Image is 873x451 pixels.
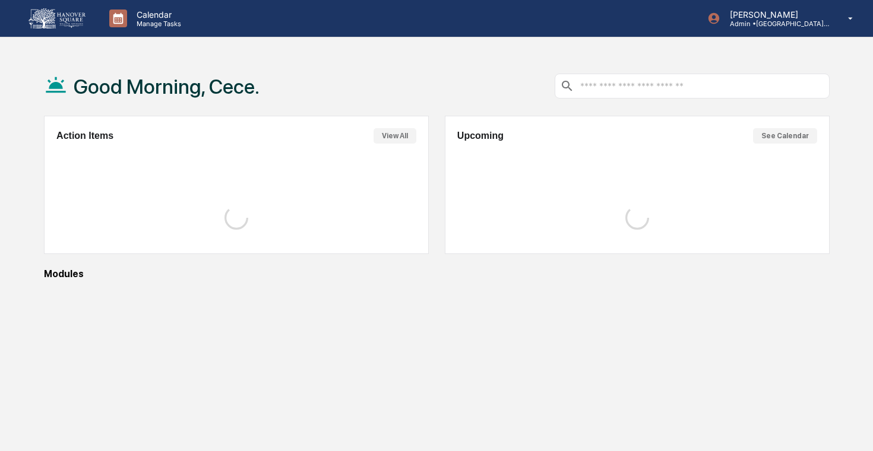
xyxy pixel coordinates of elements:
[29,8,86,28] img: logo
[127,9,187,20] p: Calendar
[44,268,830,280] div: Modules
[457,131,504,141] h2: Upcoming
[753,128,817,144] button: See Calendar
[56,131,113,141] h2: Action Items
[720,9,831,20] p: [PERSON_NAME]
[720,20,831,28] p: Admin • [GEOGRAPHIC_DATA] Wealth Advisors
[127,20,187,28] p: Manage Tasks
[374,128,416,144] button: View All
[74,75,260,99] h1: Good Morning, Cece.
